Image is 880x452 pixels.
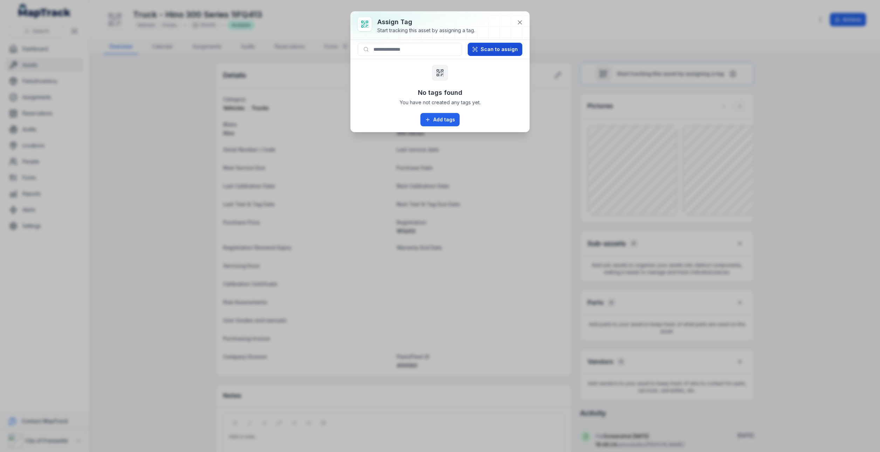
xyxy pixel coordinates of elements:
[377,27,475,34] div: Start tracking this asset by assigning a tag.
[377,17,475,27] h3: Assign tag
[418,88,462,98] h3: No tags found
[420,113,460,126] a: Add tags
[468,43,522,56] button: Scan to assign
[400,99,481,106] span: You have not created any tags yet.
